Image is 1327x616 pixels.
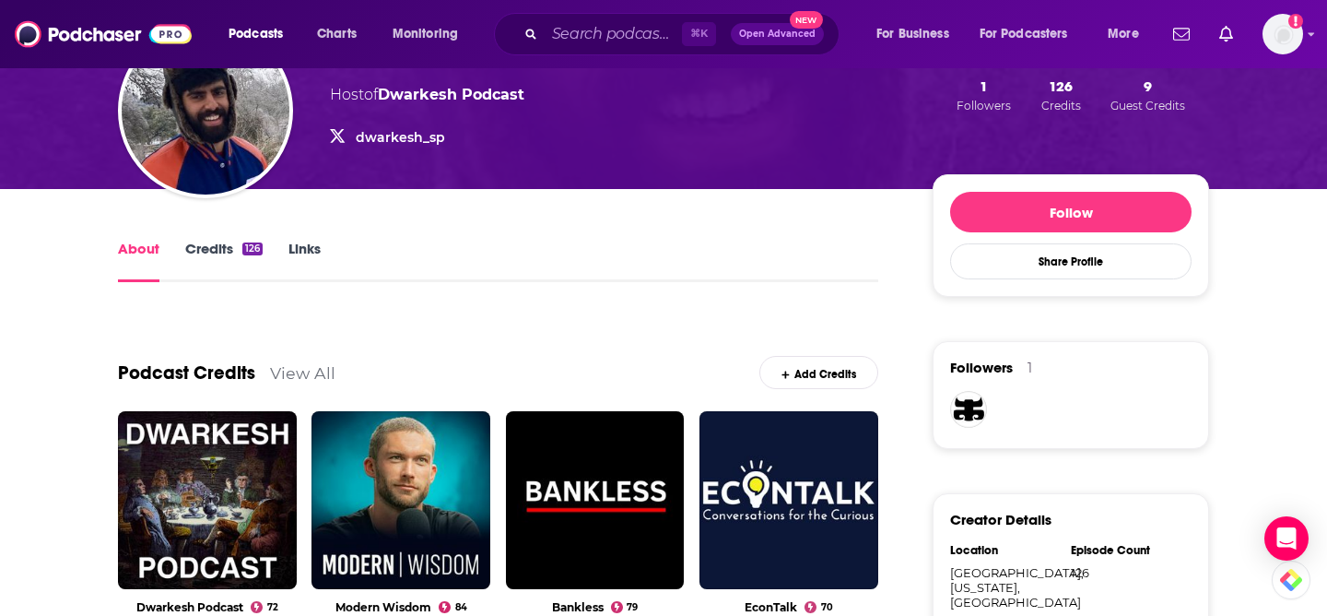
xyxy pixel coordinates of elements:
[356,129,445,146] a: dwarkesh_sp
[957,99,1011,113] span: Followers
[968,19,1095,49] button: open menu
[745,600,797,614] a: EconTalk
[393,21,458,47] span: Monitoring
[980,77,988,95] span: 1
[627,604,638,611] span: 79
[364,86,524,103] span: of
[611,601,639,613] a: 79
[122,27,289,195] img: Dwarkesh Patel
[118,361,255,385] a: Podcast Credits
[335,600,431,614] a: Modern Wisdom
[330,86,364,103] span: Host
[1108,21,1139,47] span: More
[15,17,192,52] img: Podchaser - Follow, Share and Rate Podcasts
[1262,14,1303,54] span: Logged in as zhopson
[136,600,243,614] a: Dwarkesh Podcast
[950,359,1013,376] span: Followers
[511,13,857,55] div: Search podcasts, credits, & more...
[270,363,335,383] a: View All
[305,19,368,49] a: Charts
[1144,77,1152,95] span: 9
[950,243,1192,279] button: Share Profile
[251,601,278,613] a: 72
[378,86,524,103] a: Dwarkesh Podcast
[950,192,1192,232] button: Follow
[1288,14,1303,29] svg: Add a profile image
[455,604,467,611] span: 84
[242,243,263,255] div: 126
[380,19,482,49] button: open menu
[1095,19,1162,49] button: open menu
[1262,14,1303,54] button: Show profile menu
[790,11,823,29] span: New
[682,22,716,46] span: ⌘ K
[1071,565,1180,580] div: 126
[216,19,307,49] button: open menu
[1041,99,1081,113] span: Credits
[950,391,987,428] img: frankieg33
[759,356,878,388] a: Add Credits
[821,604,833,611] span: 70
[1264,516,1309,561] div: Open Intercom Messenger
[439,601,467,613] a: 84
[876,21,949,47] span: For Business
[1028,360,1032,376] div: 1
[863,19,972,49] button: open menu
[1262,14,1303,54] img: User Profile
[950,565,1059,610] div: [GEOGRAPHIC_DATA], [US_STATE], [GEOGRAPHIC_DATA]
[1049,77,1073,95] span: 126
[1105,77,1191,113] button: 9Guest Credits
[1071,543,1180,558] div: Episode Count
[1212,18,1240,50] a: Show notifications dropdown
[317,21,357,47] span: Charts
[229,21,283,47] span: Podcasts
[118,240,159,282] a: About
[739,30,816,39] span: Open Advanced
[1110,99,1185,113] span: Guest Credits
[1166,18,1197,50] a: Show notifications dropdown
[267,604,278,611] span: 72
[1036,77,1086,113] button: 126Credits
[950,511,1051,528] h3: Creator Details
[288,240,321,282] a: Links
[552,600,604,614] a: Bankless
[980,21,1068,47] span: For Podcasters
[185,240,263,282] a: Credits126
[950,543,1059,558] div: Location
[731,23,824,45] button: Open AdvancedNew
[951,77,1016,113] button: 1Followers
[804,601,833,613] a: 70
[545,19,682,49] input: Search podcasts, credits, & more...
